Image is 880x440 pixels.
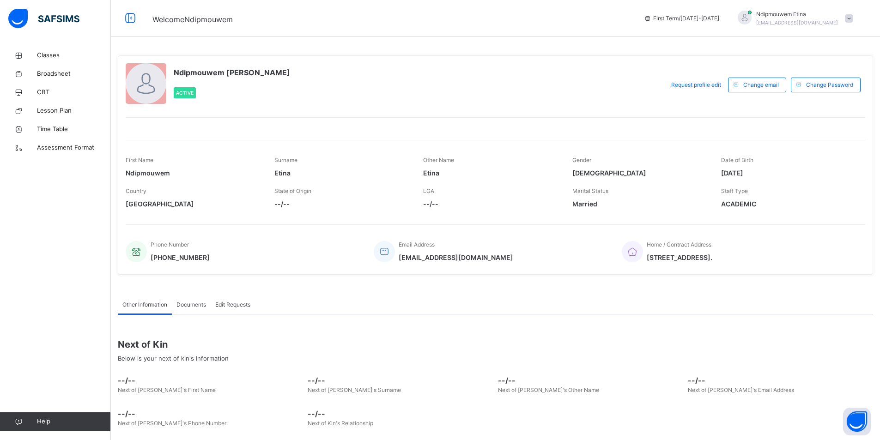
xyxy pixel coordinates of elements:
[118,375,303,386] span: --/--
[647,253,712,262] span: [STREET_ADDRESS].
[423,168,558,178] span: Etina
[498,375,683,386] span: --/--
[152,15,233,24] span: Welcome Ndipmouwem
[647,241,711,248] span: Home / Contract Address
[176,90,194,96] span: Active
[721,157,753,163] span: Date of Birth
[688,386,794,393] span: Next of [PERSON_NAME]'s Email Address
[118,408,303,419] span: --/--
[498,386,599,393] span: Next of [PERSON_NAME]'s Other Name
[671,81,721,89] span: Request profile edit
[843,408,871,435] button: Open asap
[399,253,513,262] span: [EMAIL_ADDRESS][DOMAIN_NAME]
[37,106,111,115] span: Lesson Plan
[118,420,226,427] span: Next of [PERSON_NAME]'s Phone Number
[215,301,250,309] span: Edit Requests
[423,187,434,194] span: LGA
[572,157,591,163] span: Gender
[126,199,261,209] span: [GEOGRAPHIC_DATA]
[37,51,111,60] span: Classes
[721,187,748,194] span: Staff Type
[806,81,853,89] span: Change Password
[122,301,167,309] span: Other Information
[37,88,111,97] span: CBT
[37,125,111,134] span: Time Table
[8,9,79,28] img: safsims
[743,81,779,89] span: Change email
[118,386,216,393] span: Next of [PERSON_NAME]'s First Name
[274,168,409,178] span: Etina
[308,420,373,427] span: Next of Kin's Relationship
[572,199,707,209] span: Married
[118,338,873,351] span: Next of Kin
[118,355,229,362] span: Below is your next of kin's Information
[176,301,206,309] span: Documents
[721,168,856,178] span: [DATE]
[308,386,401,393] span: Next of [PERSON_NAME]'s Surname
[756,10,838,18] span: Ndipmouwem Etina
[37,143,111,152] span: Assessment Format
[308,408,493,419] span: --/--
[688,375,873,386] span: --/--
[756,20,838,25] span: [EMAIL_ADDRESS][DOMAIN_NAME]
[274,157,297,163] span: Surname
[151,241,189,248] span: Phone Number
[728,10,858,27] div: NdipmouwemEtina
[399,241,435,248] span: Email Address
[721,199,856,209] span: ACADEMIC
[572,187,608,194] span: Marital Status
[274,187,311,194] span: State of Origin
[37,69,111,78] span: Broadsheet
[423,157,454,163] span: Other Name
[174,67,290,78] span: Ndipmouwem [PERSON_NAME]
[308,375,493,386] span: --/--
[151,253,210,262] span: [PHONE_NUMBER]
[37,417,110,426] span: Help
[274,199,409,209] span: --/--
[126,168,261,178] span: Ndipmouwem
[644,14,719,23] span: session/term information
[572,168,707,178] span: [DEMOGRAPHIC_DATA]
[423,199,558,209] span: --/--
[126,157,153,163] span: First Name
[126,187,146,194] span: Country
